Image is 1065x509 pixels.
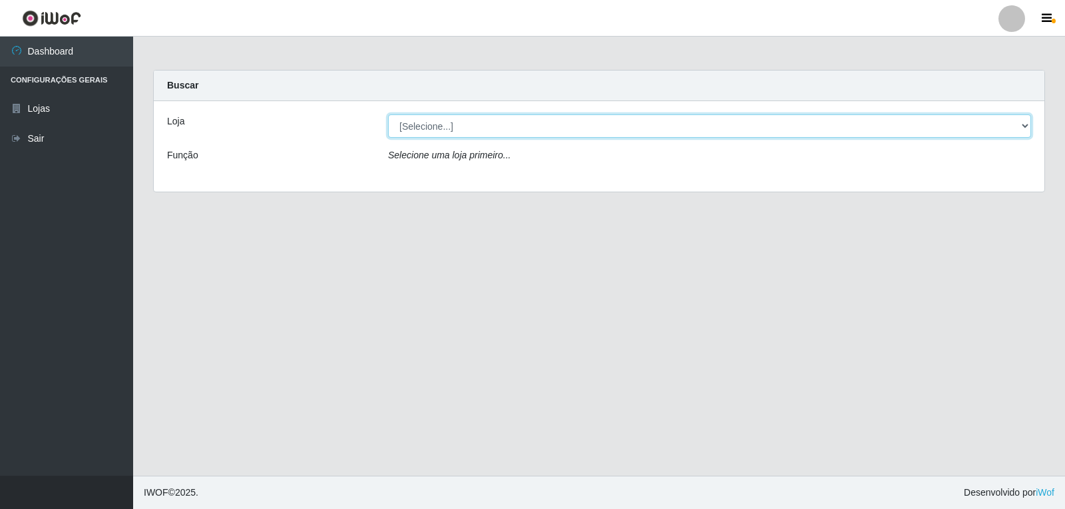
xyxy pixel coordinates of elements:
[22,10,81,27] img: CoreUI Logo
[1036,487,1054,498] a: iWof
[388,150,511,160] i: Selecione uma loja primeiro...
[167,80,198,90] strong: Buscar
[144,486,198,500] span: © 2025 .
[167,114,184,128] label: Loja
[144,487,168,498] span: IWOF
[167,148,198,162] label: Função
[964,486,1054,500] span: Desenvolvido por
